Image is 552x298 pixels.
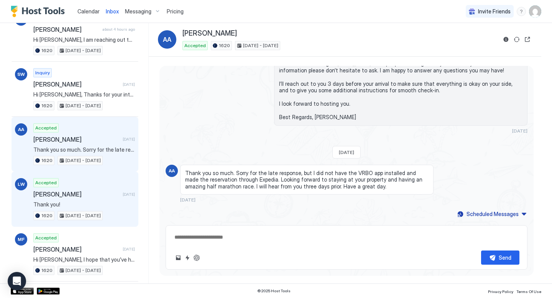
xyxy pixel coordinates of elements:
span: 1620 [41,47,53,54]
span: Hi [PERSON_NAME], I hope that you’ve had a great stay so far! Just a reminder that your check-out... [33,256,135,263]
span: [DATE] - [DATE] [243,42,278,49]
span: [DATE] - [DATE] [66,157,101,164]
a: Terms Of Use [516,287,541,295]
span: [PERSON_NAME] [33,80,120,88]
span: [DATE] - [DATE] [66,267,101,274]
span: Hi [PERSON_NAME], I am reaching out to confirm your reservation and to let you know that I am so ... [33,36,135,43]
span: 1620 [41,212,53,219]
span: [DATE] [123,137,135,142]
span: Accepted [35,234,57,241]
span: Messaging [125,8,151,15]
span: © 2025 Host Tools [257,288,291,293]
span: [DATE] [123,82,135,87]
span: [DATE] [339,149,354,155]
button: Open reservation [523,35,532,44]
span: Thank you! [33,201,135,208]
span: [PERSON_NAME] [182,29,237,38]
span: Accepted [35,179,57,186]
span: [DATE] [512,128,527,134]
span: Thank you so much. Sorry for the late response, but I did not have the VRBO app installed and mad... [33,146,135,153]
a: Inbox [106,7,119,15]
span: Inquiry [35,69,50,76]
span: [DATE] - [DATE] [66,47,101,54]
span: AA [169,167,175,174]
span: [PERSON_NAME] [33,136,120,143]
span: 1620 [219,42,230,49]
span: Accepted [35,124,57,131]
span: Privacy Policy [488,289,513,294]
span: [PERSON_NAME] [33,246,120,253]
a: Privacy Policy [488,287,513,295]
a: Host Tools Logo [11,6,68,17]
button: Scheduled Messages [456,209,527,219]
span: LW [18,181,25,188]
span: MF [18,236,25,243]
button: Reservation information [501,35,511,44]
span: 1620 [41,102,53,109]
span: Inbox [106,8,119,15]
button: Sync reservation [512,35,521,44]
span: AA [18,126,24,133]
span: Calendar [77,8,100,15]
span: Hi [PERSON_NAME], Thanks for your interest in my property! I wanted to let you know that I got yo... [33,91,135,98]
span: [DATE] - [DATE] [66,102,101,109]
div: menu [517,7,526,16]
span: [DATE] [180,197,195,203]
a: App Store [11,288,34,295]
div: Open Intercom Messenger [8,272,26,290]
span: Hi [PERSON_NAME], I am reaching out to confirm your reservation and to let you know that I am so ... [279,27,522,121]
span: SW [17,71,25,78]
span: Pricing [167,8,184,15]
span: about 4 hours ago [102,27,135,32]
button: Upload image [174,253,183,262]
button: Quick reply [183,253,192,262]
span: [DATE] [123,192,135,197]
span: Thank you so much. Sorry for the late response, but I did not have the VRBO app installed and mad... [185,170,429,190]
span: 1620 [41,157,53,164]
div: Send [499,254,511,262]
span: AA [163,35,171,44]
span: Terms Of Use [516,289,541,294]
span: [DATE] [123,247,135,252]
button: ChatGPT Auto Reply [192,253,201,262]
div: Scheduled Messages [467,210,519,218]
span: Invite Friends [478,8,511,15]
span: [PERSON_NAME] [33,26,99,33]
span: [PERSON_NAME] [33,190,120,198]
button: Send [481,251,519,265]
a: Google Play Store [37,288,60,295]
span: Accepted [184,42,206,49]
span: 1620 [41,267,53,274]
span: [DATE] - [DATE] [66,212,101,219]
a: Calendar [77,7,100,15]
div: User profile [529,5,541,18]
